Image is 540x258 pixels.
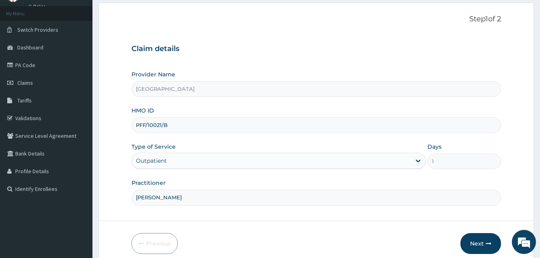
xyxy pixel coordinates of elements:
label: Days [427,143,441,151]
span: Dashboard [17,44,43,51]
a: Online [28,4,47,9]
span: We're online! [47,78,111,159]
img: d_794563401_company_1708531726252_794563401 [15,40,33,60]
button: Previous [131,233,178,254]
label: Type of Service [131,143,176,151]
p: Step 1 of 2 [131,15,501,24]
input: Enter HMO ID [131,117,501,133]
label: Provider Name [131,70,175,78]
input: Enter Name [131,190,501,205]
h3: Claim details [131,45,501,53]
span: Tariffs [17,97,32,104]
label: Practitioner [131,179,166,187]
div: Chat with us now [42,45,135,55]
span: Switch Providers [17,26,58,33]
div: Outpatient [136,157,167,165]
span: Claims [17,79,33,86]
textarea: Type your message and hit 'Enter' [4,172,153,201]
button: Next [460,233,501,254]
label: HMO ID [131,106,154,115]
div: Minimize live chat window [132,4,151,23]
